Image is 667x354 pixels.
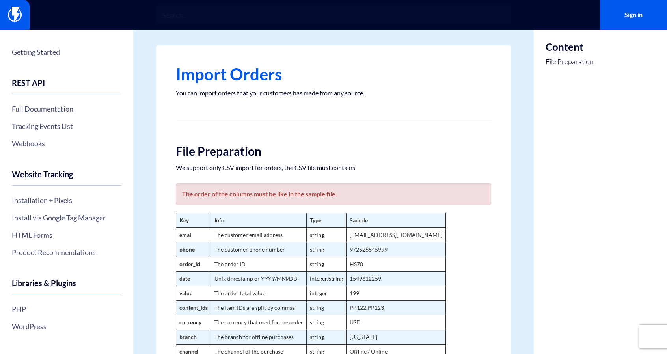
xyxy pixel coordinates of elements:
[12,45,121,59] a: Getting Started
[307,301,347,315] td: string
[307,286,347,301] td: integer
[307,272,347,286] td: integer/string
[12,137,121,150] a: Webhooks
[307,242,347,257] td: string
[179,319,201,326] strong: currency
[179,304,208,311] strong: content_ids
[211,228,307,242] td: The customer email address
[179,231,193,238] strong: email
[179,334,197,340] strong: branch
[347,286,446,301] td: 199
[347,272,446,286] td: 1549612259
[350,217,368,224] strong: Sample
[176,164,491,171] p: We support only CSV import for orders, the CSV file must contains:
[211,286,307,301] td: The order total value
[307,257,347,272] td: string
[211,315,307,330] td: The currency that used for the order
[179,275,190,282] strong: date
[12,170,121,186] h4: Website Tracking
[12,102,121,116] a: Full Documentation
[211,301,307,315] td: The item IDs are split by commas
[182,190,337,197] b: The order of the columns must be like in the sample file.
[12,228,121,242] a: HTML Forms
[307,315,347,330] td: string
[156,6,511,24] input: Search...
[211,242,307,257] td: The customer phone number
[12,246,121,259] a: Product Recommendations
[211,257,307,272] td: The order ID
[307,228,347,242] td: string
[347,315,446,330] td: USD
[179,261,200,267] strong: order_id
[176,89,491,97] p: You can import orders that your customers has made from any source.
[179,246,195,253] strong: phone
[12,78,121,94] h4: REST API
[347,301,446,315] td: PP122,PP123
[347,242,446,257] td: 972526845999
[546,41,594,53] h3: Content
[12,119,121,133] a: Tracking Events List
[307,330,347,345] td: string
[176,145,491,158] h2: File Preparation
[347,330,446,345] td: [US_STATE]
[211,272,307,286] td: Unix timestamp or YYYY/MM/DD
[12,320,121,333] a: WordPress
[310,217,321,224] strong: Type
[12,279,121,294] h4: Libraries & Plugins
[546,57,594,67] a: File Preparation
[179,217,189,224] strong: Key
[214,217,224,224] strong: Info
[176,65,491,83] h1: Import Orders
[12,194,121,207] a: Installation + Pixels
[347,257,446,272] td: HS78
[179,290,192,296] strong: value
[347,228,446,242] td: [EMAIL_ADDRESS][DOMAIN_NAME]
[12,302,121,316] a: PHP
[211,330,307,345] td: The branch for offline purchases
[12,211,121,224] a: Install via Google Tag Manager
